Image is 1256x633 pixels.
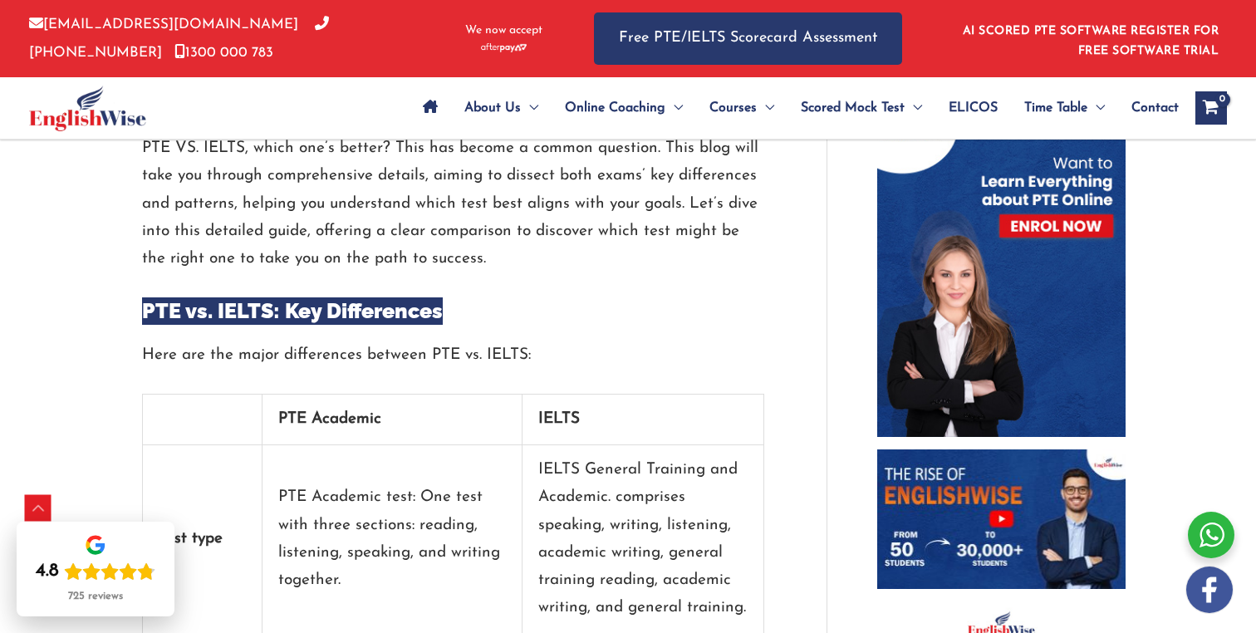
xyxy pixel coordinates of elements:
[451,79,552,137] a: About UsMenu Toggle
[594,12,902,65] a: Free PTE/IELTS Scorecard Assessment
[787,79,935,137] a: Scored Mock TestMenu Toggle
[410,79,1179,137] nav: Site Navigation: Main Menu
[29,17,329,59] a: [PHONE_NUMBER]
[481,43,527,52] img: Afterpay-Logo
[142,135,764,272] p: PTE VS. IELTS, which one’s better? This has become a common question. This blog will take you thr...
[696,79,787,137] a: CoursesMenu Toggle
[521,79,538,137] span: Menu Toggle
[935,79,1011,137] a: ELICOS
[29,17,298,32] a: [EMAIL_ADDRESS][DOMAIN_NAME]
[1024,79,1087,137] span: Time Table
[464,79,521,137] span: About Us
[953,12,1227,66] aside: Header Widget 1
[1011,79,1118,137] a: Time TableMenu Toggle
[665,79,683,137] span: Menu Toggle
[963,25,1219,57] a: AI SCORED PTE SOFTWARE REGISTER FOR FREE SOFTWARE TRIAL
[29,86,146,131] img: cropped-ew-logo
[465,22,542,39] span: We now accept
[174,46,273,60] a: 1300 000 783
[1131,79,1179,137] span: Contact
[262,395,523,445] td: PTE Academic
[1087,79,1105,137] span: Menu Toggle
[142,341,764,369] p: Here are the major differences between PTE vs. IELTS:
[949,79,998,137] span: ELICOS
[68,590,123,603] div: 725 reviews
[709,79,757,137] span: Courses
[565,79,665,137] span: Online Coaching
[801,79,905,137] span: Scored Mock Test
[552,79,696,137] a: Online CoachingMenu Toggle
[36,560,155,583] div: Rating: 4.8 out of 5
[1195,91,1227,125] a: View Shopping Cart, empty
[142,297,764,325] h2: PTE vs. IELTS: Key Differences
[757,79,774,137] span: Menu Toggle
[1186,567,1233,613] img: white-facebook.png
[36,560,59,583] div: 4.8
[905,79,922,137] span: Menu Toggle
[523,395,764,445] td: IELTS
[1118,79,1179,137] a: Contact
